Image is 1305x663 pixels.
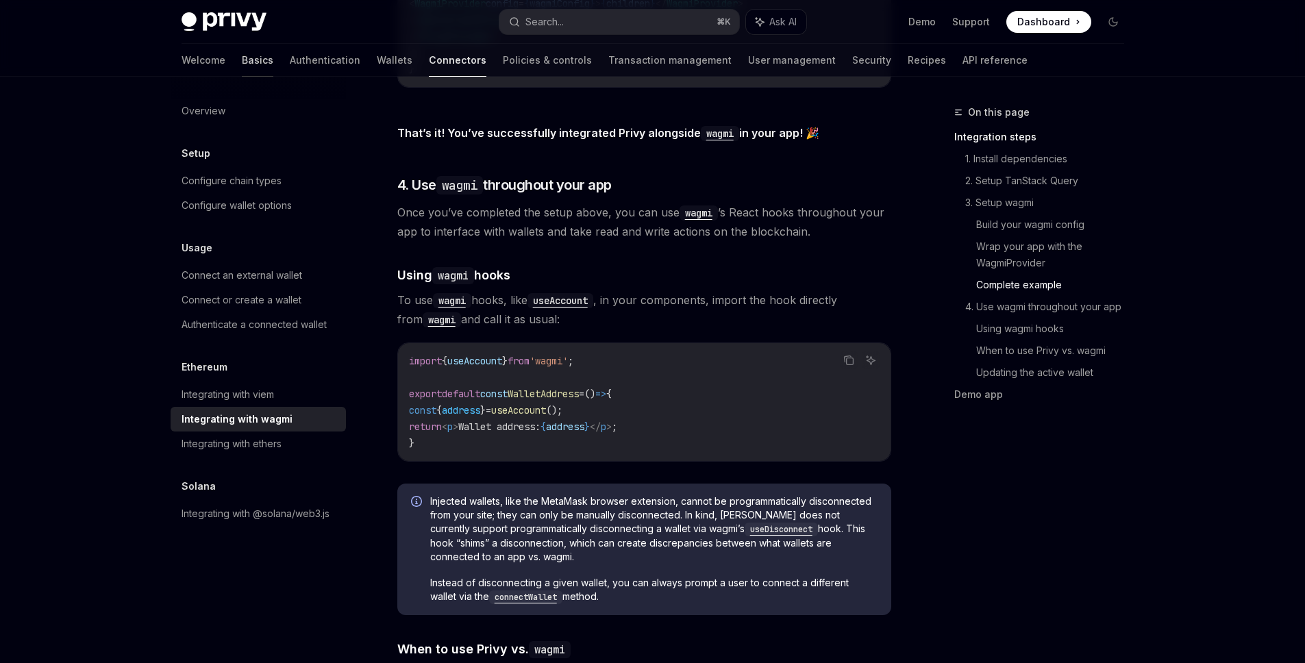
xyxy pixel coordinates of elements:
[527,293,593,307] a: useAccount
[458,421,540,433] span: Wallet address:
[397,640,571,658] span: When to use Privy vs.
[965,296,1135,318] a: 4. Use wagmi throughout your app
[962,44,1028,77] a: API reference
[908,15,936,29] a: Demo
[182,436,282,452] div: Integrating with ethers
[852,44,891,77] a: Security
[527,293,593,308] code: useAccount
[529,641,571,658] code: wagmi
[954,384,1135,405] a: Demo app
[908,44,946,77] a: Recipes
[442,388,480,400] span: default
[182,145,210,162] h5: Setup
[433,293,471,308] code: wagmi
[745,523,818,534] a: useDisconnect
[976,362,1135,384] a: Updating the active wallet
[489,590,562,602] a: connectWallet
[976,274,1135,296] a: Complete example
[745,523,818,536] code: useDisconnect
[1017,15,1070,29] span: Dashboard
[171,288,346,312] a: Connect or create a wallet
[182,12,266,32] img: dark logo
[525,14,564,30] div: Search...
[546,421,584,433] span: address
[530,355,568,367] span: 'wagmi'
[489,590,562,604] code: connectWallet
[701,126,739,140] a: wagmi
[1006,11,1091,33] a: Dashboard
[442,355,447,367] span: {
[976,340,1135,362] a: When to use Privy vs. wagmi
[397,266,510,284] span: Using hooks
[952,15,990,29] a: Support
[171,99,346,123] a: Overview
[480,404,486,416] span: }
[965,148,1135,170] a: 1. Install dependencies
[182,292,301,308] div: Connect or create a wallet
[436,404,442,416] span: {
[423,312,461,327] code: wagmi
[701,126,739,141] code: wagmi
[840,351,858,369] button: Copy the contents from the code block
[182,197,292,214] div: Configure wallet options
[453,421,458,433] span: >
[411,496,425,510] svg: Info
[590,421,601,433] span: </
[486,404,491,416] span: =
[968,104,1030,121] span: On this page
[377,44,412,77] a: Wallets
[579,388,584,400] span: =
[480,388,508,400] span: const
[171,193,346,218] a: Configure wallet options
[976,214,1135,236] a: Build your wagmi config
[423,312,461,326] a: wagmi
[862,351,880,369] button: Ask AI
[976,318,1135,340] a: Using wagmi hooks
[182,103,225,119] div: Overview
[1102,11,1124,33] button: Toggle dark mode
[171,168,346,193] a: Configure chain types
[397,126,819,140] strong: That’s it! You’ve successfully integrated Privy alongside in your app! 🎉
[182,267,302,284] div: Connect an external wallet
[171,382,346,407] a: Integrating with viem
[182,386,274,403] div: Integrating with viem
[182,359,227,375] h5: Ethereum
[680,205,718,219] a: wagmi
[503,44,592,77] a: Policies & controls
[429,44,486,77] a: Connectors
[182,240,212,256] h5: Usage
[409,355,442,367] span: import
[954,126,1135,148] a: Integration steps
[409,421,442,433] span: return
[568,355,573,367] span: ;
[748,44,836,77] a: User management
[601,421,606,433] span: p
[502,355,508,367] span: }
[430,576,878,604] span: Instead of disconnecting a given wallet, you can always prompt a user to connect a different wall...
[171,501,346,526] a: Integrating with @solana/web3.js
[546,404,562,416] span: ();
[182,44,225,77] a: Welcome
[717,16,731,27] span: ⌘ K
[584,388,595,400] span: ()
[499,10,739,34] button: Search...⌘K
[606,388,612,400] span: {
[409,404,436,416] span: const
[442,421,447,433] span: <
[606,421,612,433] span: >
[409,437,414,449] span: }
[409,388,442,400] span: export
[436,176,484,195] code: wagmi
[965,192,1135,214] a: 3. Setup wagmi
[290,44,360,77] a: Authentication
[608,44,732,77] a: Transaction management
[584,421,590,433] span: }
[182,173,282,189] div: Configure chain types
[433,293,471,307] a: wagmi
[491,404,546,416] span: useAccount
[182,411,293,427] div: Integrating with wagmi
[171,407,346,431] a: Integrating with wagmi
[540,421,546,433] span: {
[976,236,1135,274] a: Wrap your app with the WagmiProvider
[769,15,797,29] span: Ask AI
